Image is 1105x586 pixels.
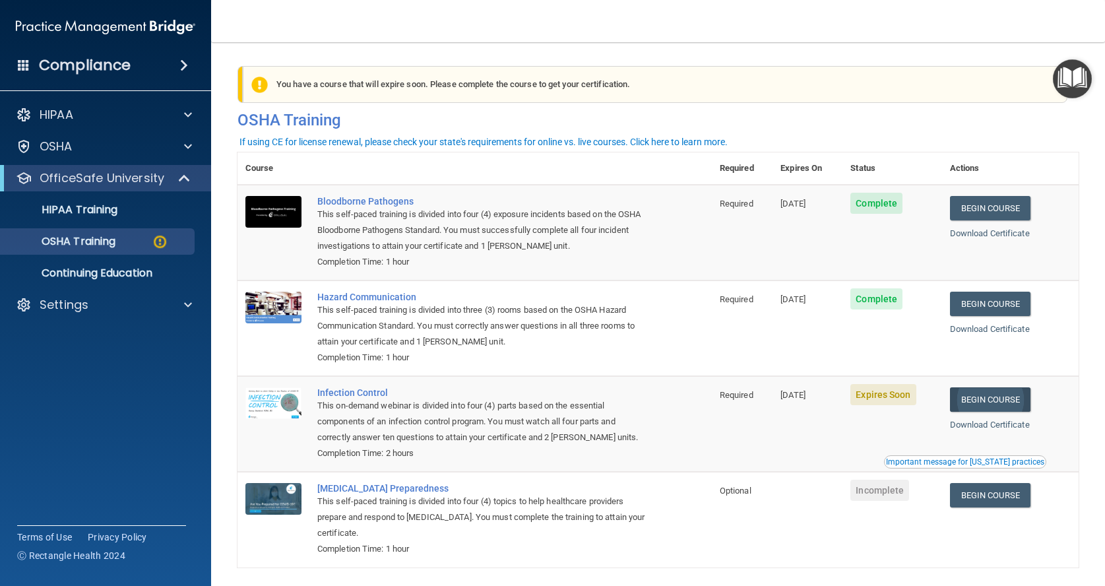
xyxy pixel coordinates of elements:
[842,152,941,185] th: Status
[237,152,309,185] th: Course
[780,199,805,209] span: [DATE]
[16,139,192,154] a: OSHA
[317,387,646,398] a: Infection Control
[942,152,1079,185] th: Actions
[850,288,902,309] span: Complete
[317,494,646,541] div: This self-paced training is divided into four (4) topics to help healthcare providers prepare and...
[317,541,646,557] div: Completion Time: 1 hour
[317,350,646,366] div: Completion Time: 1 hour
[317,483,646,494] a: [MEDICAL_DATA] Preparedness
[950,292,1030,316] a: Begin Course
[773,152,842,185] th: Expires On
[780,294,805,304] span: [DATE]
[239,137,728,146] div: If using CE for license renewal, please check your state's requirements for online vs. live cours...
[39,56,131,75] h4: Compliance
[17,549,125,562] span: Ⓒ Rectangle Health 2024
[251,77,268,93] img: exclamation-circle-solid-warning.7ed2984d.png
[9,235,115,248] p: OSHA Training
[16,107,192,123] a: HIPAA
[16,297,192,313] a: Settings
[850,480,909,501] span: Incomplete
[950,228,1030,238] a: Download Certificate
[950,420,1030,430] a: Download Certificate
[9,267,189,280] p: Continuing Education
[950,483,1030,507] a: Begin Course
[243,66,1067,103] div: You have a course that will expire soon. Please complete the course to get your certification.
[16,170,191,186] a: OfficeSafe University
[317,398,646,445] div: This on-demand webinar is divided into four (4) parts based on the essential components of an inf...
[950,196,1030,220] a: Begin Course
[40,297,88,313] p: Settings
[780,390,805,400] span: [DATE]
[40,170,164,186] p: OfficeSafe University
[317,292,646,302] a: Hazard Communication
[40,139,73,154] p: OSHA
[1053,59,1092,98] button: Open Resource Center
[237,135,730,148] button: If using CE for license renewal, please check your state's requirements for online vs. live cours...
[850,384,916,405] span: Expires Soon
[720,486,751,496] span: Optional
[720,294,753,304] span: Required
[712,152,773,185] th: Required
[886,458,1044,466] div: Important message for [US_STATE] practices
[317,302,646,350] div: This self-paced training is divided into three (3) rooms based on the OSHA Hazard Communication S...
[720,390,753,400] span: Required
[40,107,73,123] p: HIPAA
[237,111,1079,129] h4: OSHA Training
[88,531,147,544] a: Privacy Policy
[152,234,168,250] img: warning-circle.0cc9ac19.png
[16,14,195,40] img: PMB logo
[850,193,902,214] span: Complete
[884,455,1046,469] button: Read this if you are a dental practitioner in the state of CA
[317,254,646,270] div: Completion Time: 1 hour
[317,207,646,254] div: This self-paced training is divided into four (4) exposure incidents based on the OSHA Bloodborne...
[317,445,646,461] div: Completion Time: 2 hours
[17,531,72,544] a: Terms of Use
[950,324,1030,334] a: Download Certificate
[720,199,753,209] span: Required
[950,387,1030,412] a: Begin Course
[9,203,117,216] p: HIPAA Training
[317,196,646,207] a: Bloodborne Pathogens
